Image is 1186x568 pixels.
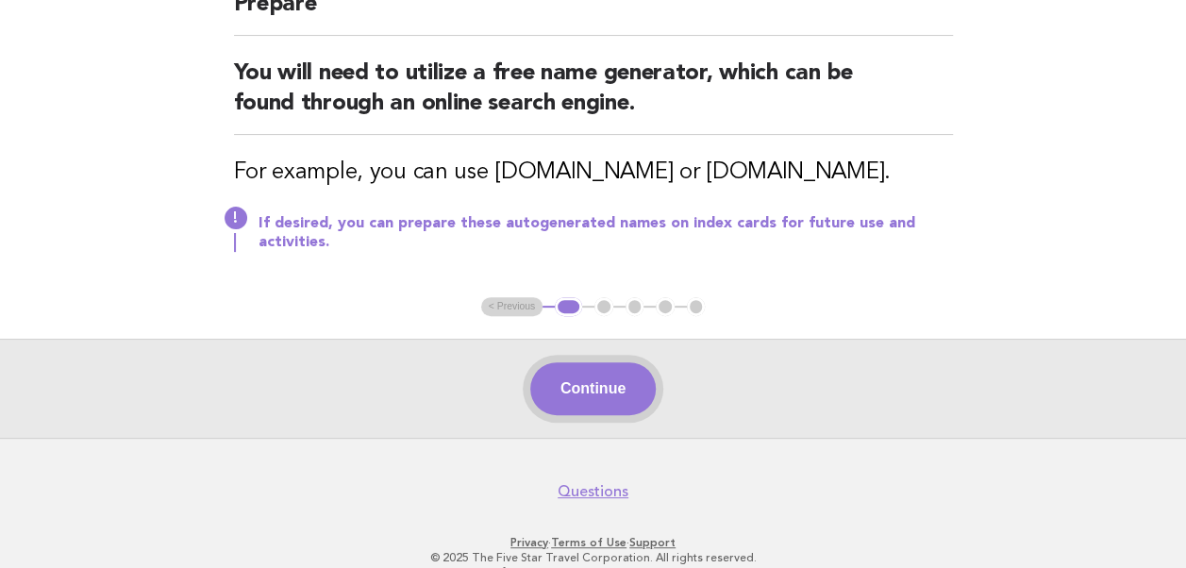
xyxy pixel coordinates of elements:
a: Questions [558,482,628,501]
button: Continue [530,362,656,415]
a: Support [629,536,676,549]
a: Terms of Use [551,536,626,549]
p: © 2025 The Five Star Travel Corporation. All rights reserved. [26,550,1160,565]
a: Privacy [510,536,548,549]
p: · · [26,535,1160,550]
h2: You will need to utilize a free name generator, which can be found through an online search engine. [234,58,953,135]
button: 1 [555,297,582,316]
h3: For example, you can use [DOMAIN_NAME] or [DOMAIN_NAME]. [234,158,953,188]
p: If desired, you can prepare these autogenerated names on index cards for future use and activities. [259,214,953,252]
